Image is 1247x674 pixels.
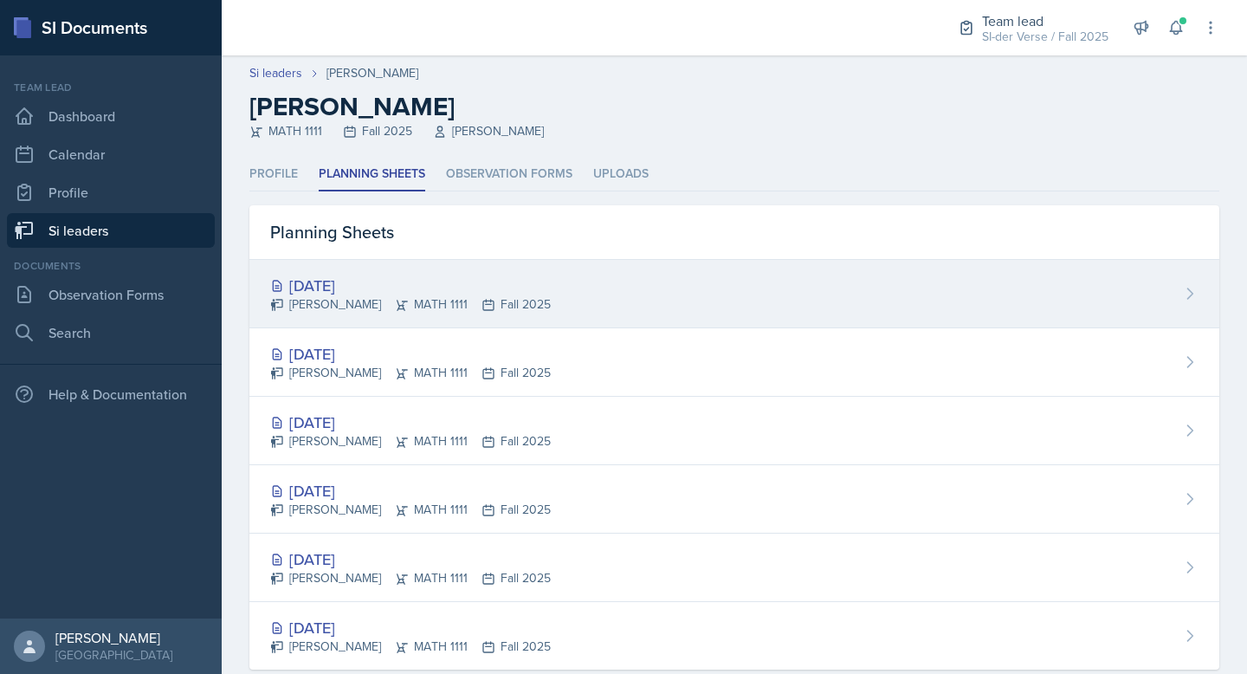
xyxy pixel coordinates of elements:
[270,479,551,502] div: [DATE]
[249,64,302,82] a: Si leaders
[270,548,551,571] div: [DATE]
[55,629,172,646] div: [PERSON_NAME]
[270,432,551,450] div: [PERSON_NAME] MATH 1111 Fall 2025
[270,616,551,639] div: [DATE]
[7,80,215,95] div: Team lead
[270,638,551,656] div: [PERSON_NAME] MATH 1111 Fall 2025
[249,602,1219,670] a: [DATE] [PERSON_NAME]MATH 1111Fall 2025
[982,10,1108,31] div: Team lead
[593,158,649,191] li: Uploads
[270,411,551,434] div: [DATE]
[7,258,215,274] div: Documents
[7,99,215,133] a: Dashboard
[249,260,1219,328] a: [DATE] [PERSON_NAME]MATH 1111Fall 2025
[249,158,298,191] li: Profile
[7,315,215,350] a: Search
[249,91,1219,122] h2: [PERSON_NAME]
[319,158,425,191] li: Planning Sheets
[270,364,551,382] div: [PERSON_NAME] MATH 1111 Fall 2025
[270,295,551,314] div: [PERSON_NAME] MATH 1111 Fall 2025
[982,28,1108,46] div: SI-der Verse / Fall 2025
[249,397,1219,465] a: [DATE] [PERSON_NAME]MATH 1111Fall 2025
[249,465,1219,534] a: [DATE] [PERSON_NAME]MATH 1111Fall 2025
[7,213,215,248] a: Si leaders
[7,277,215,312] a: Observation Forms
[270,569,551,587] div: [PERSON_NAME] MATH 1111 Fall 2025
[249,328,1219,397] a: [DATE] [PERSON_NAME]MATH 1111Fall 2025
[249,205,1219,260] div: Planning Sheets
[249,122,1219,140] div: MATH 1111 Fall 2025 [PERSON_NAME]
[270,501,551,519] div: [PERSON_NAME] MATH 1111 Fall 2025
[249,534,1219,602] a: [DATE] [PERSON_NAME]MATH 1111Fall 2025
[270,342,551,366] div: [DATE]
[446,158,572,191] li: Observation Forms
[326,64,418,82] div: [PERSON_NAME]
[7,377,215,412] div: Help & Documentation
[55,646,172,664] div: [GEOGRAPHIC_DATA]
[7,137,215,172] a: Calendar
[7,175,215,210] a: Profile
[270,274,551,297] div: [DATE]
